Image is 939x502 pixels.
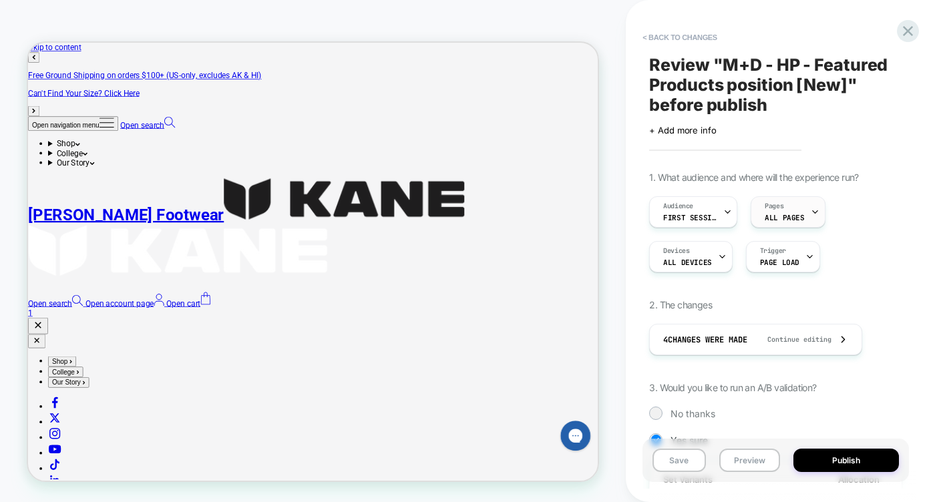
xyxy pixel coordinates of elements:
[27,141,760,154] summary: College
[663,334,747,345] span: 4 Changes were made
[760,246,786,256] span: Trigger
[261,180,582,236] img: Kane logo
[123,103,182,116] span: Open search
[636,27,724,48] button: < Back to changes
[73,341,182,354] a: Open account page
[27,446,81,460] button: Our Story
[32,434,62,444] span: College
[663,202,693,211] span: Audience
[27,418,64,432] button: Shop
[765,202,783,211] span: Pages
[27,432,73,446] button: College
[663,258,711,267] span: ALL DEVICES
[649,172,858,183] span: 1. What audience and where will the experience run?
[652,449,705,472] button: Save
[27,154,760,166] summary: Our Story
[32,448,70,458] span: Our Story
[760,258,799,267] span: Page Load
[76,341,168,354] span: Open account page
[7,5,47,45] button: Gorgias live chat
[123,103,196,116] a: Open search
[649,299,712,310] span: 2. The changes
[719,449,780,472] button: Preview
[32,420,53,430] span: Shop
[754,335,831,344] span: Continue editing
[27,128,760,141] summary: Shop
[649,55,902,115] span: Review " M+D - HP - Featured Products position [New] " before publish
[649,125,716,136] span: + Add more info
[663,246,689,256] span: Devices
[663,213,717,222] span: First Session
[671,435,708,446] span: Yes sure
[671,408,715,419] span: No thanks
[184,341,230,354] span: Open cart
[5,105,95,115] span: Open navigation menu
[649,382,816,393] span: 3. Would you like to run an A/B validation?
[793,449,899,472] button: Publish
[765,213,804,222] span: ALL PAGES
[27,479,45,491] a: Follow on Facebook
